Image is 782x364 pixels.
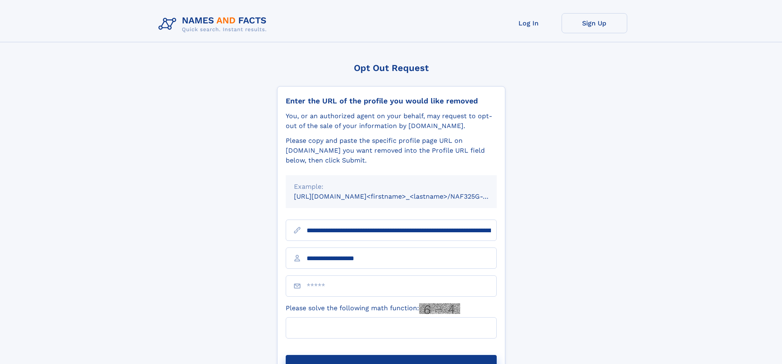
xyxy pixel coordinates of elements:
[286,96,497,105] div: Enter the URL of the profile you would like removed
[294,192,512,200] small: [URL][DOMAIN_NAME]<firstname>_<lastname>/NAF325G-xxxxxxxx
[155,13,273,35] img: Logo Names and Facts
[294,182,488,192] div: Example:
[286,303,460,314] label: Please solve the following math function:
[562,13,627,33] a: Sign Up
[286,136,497,165] div: Please copy and paste the specific profile page URL on [DOMAIN_NAME] you want removed into the Pr...
[496,13,562,33] a: Log In
[286,111,497,131] div: You, or an authorized agent on your behalf, may request to opt-out of the sale of your informatio...
[277,63,505,73] div: Opt Out Request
